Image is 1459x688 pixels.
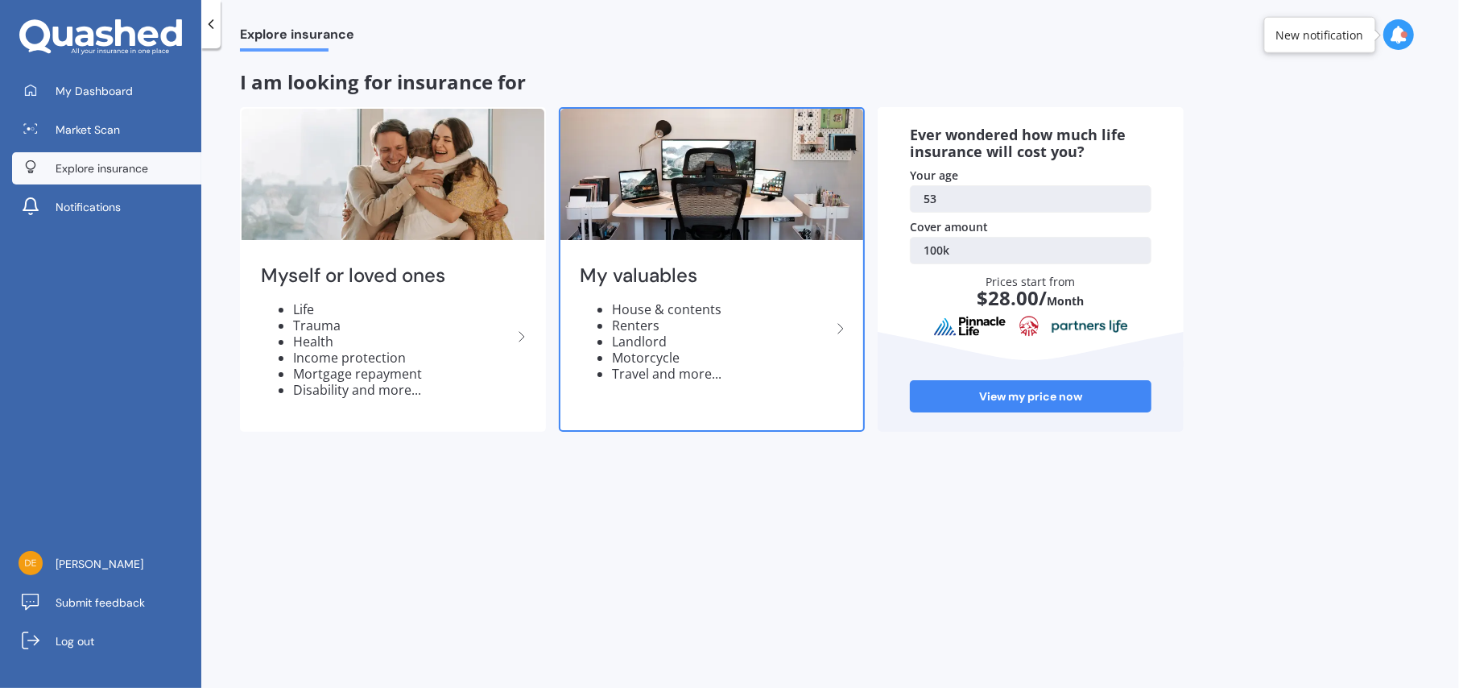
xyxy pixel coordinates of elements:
[56,595,145,611] span: Submit feedback
[12,152,201,184] a: Explore insurance
[240,27,354,48] span: Explore insurance
[612,366,831,382] li: Travel and more...
[56,199,121,215] span: Notifications
[56,122,120,138] span: Market Scan
[560,109,863,240] img: My valuables
[293,301,512,317] li: Life
[261,263,512,288] h2: Myself or loved ones
[612,334,831,350] li: Landlord
[910,185,1151,213] a: 53
[933,316,1007,337] img: pinnacle
[293,366,512,382] li: Mortgage repayment
[612,317,831,334] li: Renters
[910,126,1151,161] div: Ever wondered how much life insurance will cost you?
[56,160,148,176] span: Explore insurance
[12,625,201,657] a: Log out
[12,548,201,580] a: [PERSON_NAME]
[56,83,133,99] span: My Dashboard
[910,237,1151,264] a: 100k
[927,274,1135,324] div: Prices start from
[240,68,526,95] span: I am looking for insurance for
[910,168,1151,184] div: Your age
[1276,27,1364,43] div: New notification
[12,114,201,146] a: Market Scan
[612,350,831,366] li: Motorcycle
[293,334,512,350] li: Health
[293,382,512,398] li: Disability and more...
[1047,293,1084,309] span: Month
[293,317,512,334] li: Trauma
[242,109,544,240] img: Myself or loved ones
[12,75,201,107] a: My Dashboard
[910,380,1151,412] a: View my price now
[293,350,512,366] li: Income protection
[56,633,94,649] span: Log out
[580,263,831,288] h2: My valuables
[1052,319,1129,334] img: partnersLife
[12,586,201,619] a: Submit feedback
[12,191,201,223] a: Notifications
[1019,316,1039,337] img: aia
[56,556,143,572] span: [PERSON_NAME]
[19,551,43,575] img: 1d4b6f76988ae6931e7c2f433bd00c55
[910,219,1151,235] div: Cover amount
[977,284,1047,311] span: $ 28.00 /
[612,301,831,317] li: House & contents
